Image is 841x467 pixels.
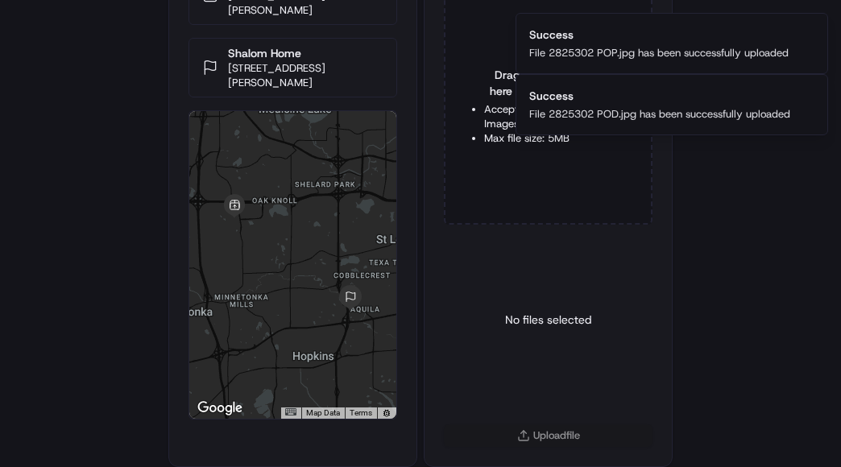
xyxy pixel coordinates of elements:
[484,131,612,146] li: Max file size: 5MB
[228,61,383,90] p: [STREET_ADDRESS][PERSON_NAME]
[529,88,790,104] div: Success
[529,107,790,122] div: File 2825302 POD.jpg has been successfully uploaded
[350,408,372,417] a: Terms
[484,67,612,99] span: Drag & drop your file here or click to browse
[505,312,591,328] p: No files selected
[306,407,340,419] button: Map Data
[529,27,789,43] div: Success
[382,408,391,418] a: Report errors in the road map or imagery to Google
[529,46,789,60] div: File 2825302 POP.jpg has been successfully uploaded
[228,45,383,61] p: Shalom Home
[193,398,246,419] a: Open this area in Google Maps (opens a new window)
[484,102,612,131] li: Accepted formats: Images, PDF
[285,408,296,415] button: Keyboard shortcuts
[193,398,246,419] img: Google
